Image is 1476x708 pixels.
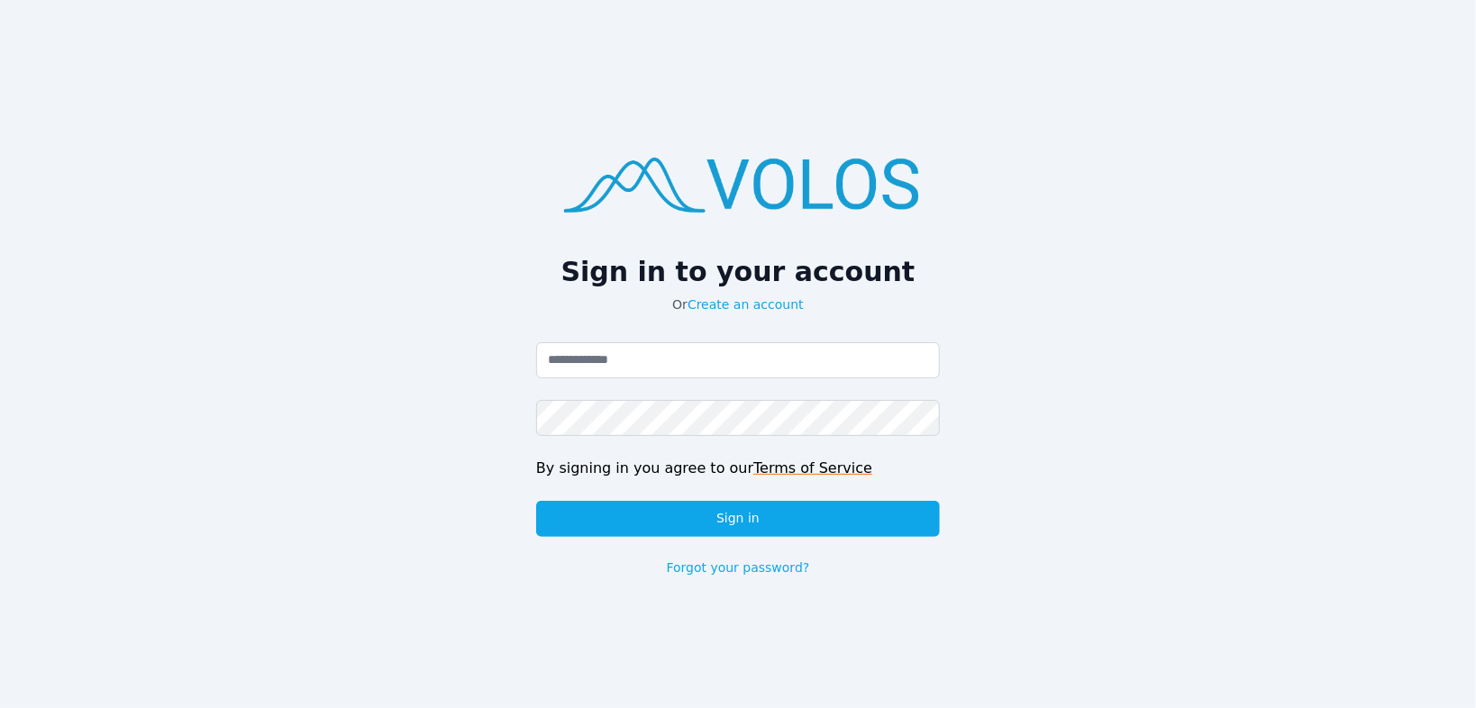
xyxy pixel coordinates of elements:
[536,256,940,288] h2: Sign in to your account
[753,459,872,477] a: Terms of Service
[536,132,940,233] img: logo.png
[688,297,804,312] a: Create an account
[536,458,940,479] div: By signing in you agree to our
[536,501,940,537] button: Sign in
[536,295,940,313] p: Or
[667,558,810,576] a: Forgot your password?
